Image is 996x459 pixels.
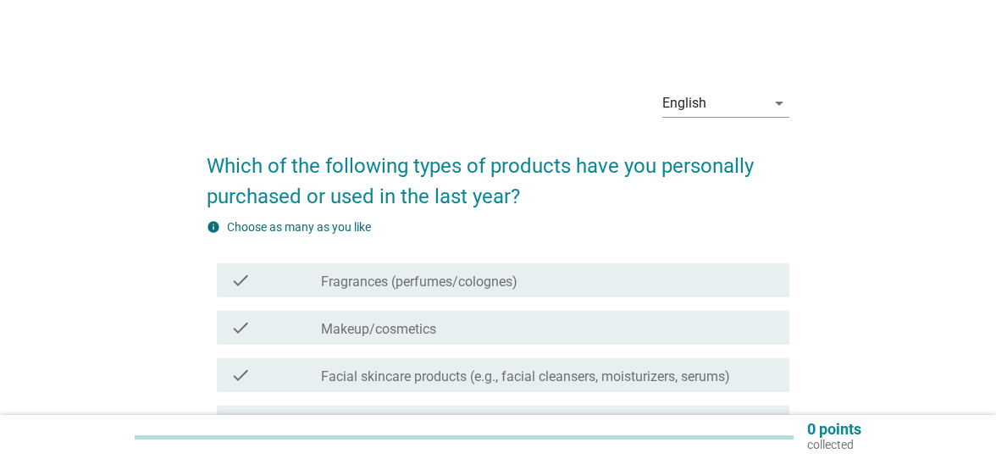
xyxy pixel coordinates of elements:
[207,134,789,212] h2: Which of the following types of products have you personally purchased or used in the last year?
[321,274,517,290] label: Fragrances (perfumes/colognes)
[230,270,251,290] i: check
[321,368,730,385] label: Facial skincare products (e.g., facial cleansers, moisturizers, serums)
[807,437,861,452] p: collected
[662,96,706,111] div: English
[321,321,436,338] label: Makeup/cosmetics
[807,422,861,437] p: 0 points
[230,318,251,338] i: check
[207,220,220,234] i: info
[230,412,251,433] i: check
[227,220,371,234] label: Choose as many as you like
[230,365,251,385] i: check
[769,93,789,113] i: arrow_drop_down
